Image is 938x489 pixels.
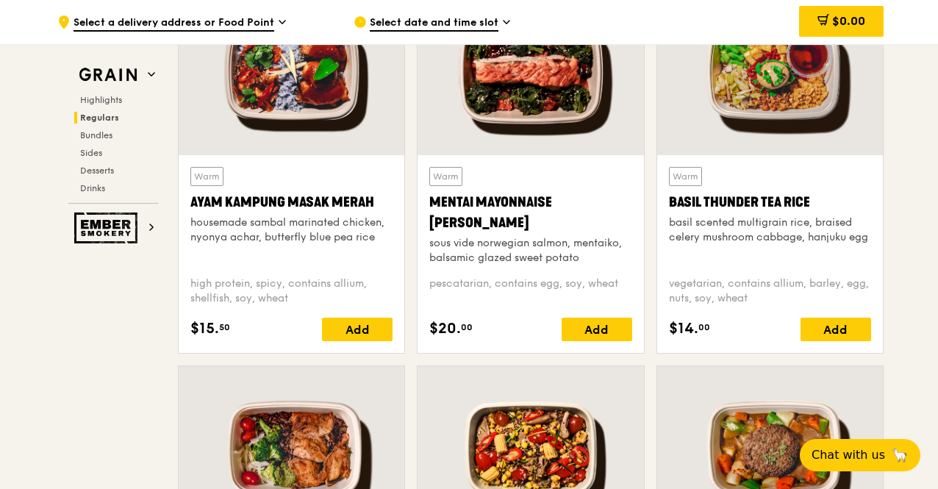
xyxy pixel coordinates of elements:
[429,192,631,233] div: Mentai Mayonnaise [PERSON_NAME]
[80,165,114,176] span: Desserts
[429,167,462,186] div: Warm
[74,15,274,32] span: Select a delivery address or Food Point
[669,318,698,340] span: $14.
[219,321,230,333] span: 50
[429,236,631,265] div: sous vide norwegian salmon, mentaiko, balsamic glazed sweet potato
[669,192,871,213] div: Basil Thunder Tea Rice
[800,439,920,471] button: Chat with us🦙
[461,321,473,333] span: 00
[562,318,632,341] div: Add
[80,148,102,158] span: Sides
[74,213,142,243] img: Ember Smokery web logo
[801,318,871,341] div: Add
[190,167,223,186] div: Warm
[832,14,865,28] span: $0.00
[190,318,219,340] span: $15.
[698,321,710,333] span: 00
[80,183,105,193] span: Drinks
[80,113,119,123] span: Regulars
[190,276,393,306] div: high protein, spicy, contains allium, shellfish, soy, wheat
[80,95,122,105] span: Highlights
[429,276,631,306] div: pescatarian, contains egg, soy, wheat
[74,62,142,88] img: Grain web logo
[812,446,885,464] span: Chat with us
[190,192,393,213] div: Ayam Kampung Masak Merah
[891,446,909,464] span: 🦙
[669,167,702,186] div: Warm
[190,215,393,245] div: housemade sambal marinated chicken, nyonya achar, butterfly blue pea rice
[429,318,461,340] span: $20.
[669,215,871,245] div: basil scented multigrain rice, braised celery mushroom cabbage, hanjuku egg
[322,318,393,341] div: Add
[669,276,871,306] div: vegetarian, contains allium, barley, egg, nuts, soy, wheat
[80,130,112,140] span: Bundles
[370,15,498,32] span: Select date and time slot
